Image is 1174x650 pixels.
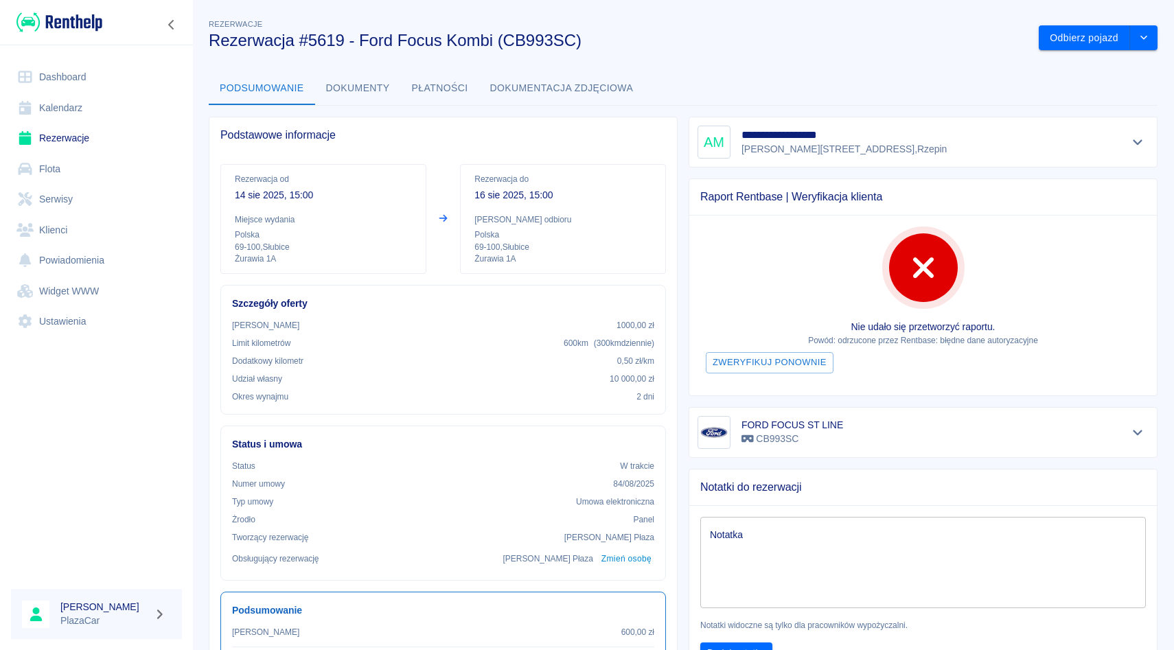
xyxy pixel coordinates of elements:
a: Powiadomienia [11,245,182,276]
p: Numer umowy [232,478,285,490]
p: W trakcie [620,460,654,472]
p: Status [232,460,255,472]
p: 84/08/2025 [613,478,654,490]
h3: Rezerwacja #5619 - Ford Focus Kombi (CB993SC) [209,31,1028,50]
span: Notatki do rezerwacji [700,480,1146,494]
p: Rezerwacja od [235,173,412,185]
p: [PERSON_NAME] Płaza [564,531,654,544]
p: Panel [634,513,655,526]
p: Polska [474,229,652,241]
button: Odbierz pojazd [1039,25,1130,51]
button: Dokumenty [315,72,401,105]
button: Podsumowanie [209,72,315,105]
a: Renthelp logo [11,11,102,34]
h6: [PERSON_NAME] [60,600,148,614]
p: Umowa elektroniczna [576,496,654,508]
p: 14 sie 2025, 15:00 [235,188,412,202]
p: Dodatkowy kilometr [232,355,303,367]
p: Limit kilometrów [232,337,290,349]
p: Powód: odrzucone przez Rentbase: błędne dane autoryzacyjne [700,334,1146,347]
p: Żurawia 1A [474,253,652,265]
span: ( 300 km dziennie ) [594,338,654,348]
p: Miejsce wydania [235,213,412,226]
a: Ustawienia [11,306,182,337]
span: Podstawowe informacje [220,128,666,142]
img: Image [700,419,728,446]
p: [PERSON_NAME] odbioru [474,213,652,226]
a: Kalendarz [11,93,182,124]
p: [PERSON_NAME] [232,626,299,638]
p: 1000,00 zł [617,319,654,332]
a: Serwisy [11,184,182,215]
p: Polska [235,229,412,241]
p: 10 000,00 zł [610,373,654,385]
p: 600,00 zł [621,626,654,638]
button: Dokumentacja zdjęciowa [479,72,645,105]
img: Renthelp logo [16,11,102,34]
button: Zwiń nawigację [161,16,182,34]
p: 69-100 , Słubice [235,241,412,253]
p: [PERSON_NAME] Płaza [503,553,593,565]
p: Tworzący rezerwację [232,531,308,544]
p: Udział własny [232,373,282,385]
p: Żurawia 1A [235,253,412,265]
p: Żrodło [232,513,255,526]
button: drop-down [1130,25,1158,51]
p: Obsługujący rezerwację [232,553,319,565]
a: Flota [11,154,182,185]
h6: Szczegóły oferty [232,297,654,311]
a: Rezerwacje [11,123,182,154]
span: Raport Rentbase | Weryfikacja klienta [700,190,1146,204]
p: Okres wynajmu [232,391,288,403]
a: Dashboard [11,62,182,93]
p: 0,50 zł /km [617,355,654,367]
a: Klienci [11,215,182,246]
span: Rezerwacje [209,20,262,28]
button: Pokaż szczegóły [1127,423,1149,442]
p: 600 km [564,337,654,349]
p: 2 dni [636,391,654,403]
h6: Podsumowanie [232,603,654,618]
p: [PERSON_NAME] [232,319,299,332]
p: [PERSON_NAME][STREET_ADDRESS] , Rzepin [741,142,947,156]
p: Rezerwacja do [474,173,652,185]
h6: FORD FOCUS ST LINE [741,418,843,432]
p: PlazaCar [60,614,148,628]
a: Widget WWW [11,276,182,307]
button: Zmień osobę [599,549,654,569]
button: Pokaż szczegóły [1127,132,1149,152]
p: 69-100 , Słubice [474,241,652,253]
p: Notatki widoczne są tylko dla pracowników wypożyczalni. [700,619,1146,631]
p: Typ umowy [232,496,273,508]
p: Nie udało się przetworzyć raportu. [700,320,1146,334]
div: AM [698,126,730,159]
h6: Status i umowa [232,437,654,452]
p: CB993SC [741,432,843,446]
button: Zweryfikuj ponownie [706,352,833,373]
button: Płatności [401,72,479,105]
p: 16 sie 2025, 15:00 [474,188,652,202]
